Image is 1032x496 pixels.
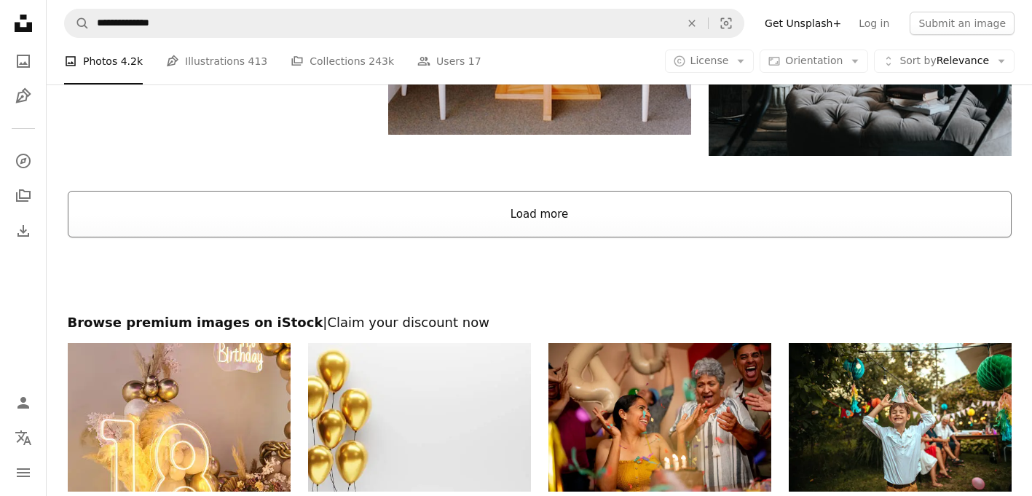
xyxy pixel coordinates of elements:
span: 413 [248,53,268,69]
h2: Browse premium images on iStock [68,314,1012,331]
a: Log in / Sign up [9,388,38,417]
span: Relevance [899,54,989,68]
button: Sort byRelevance [874,50,1015,73]
button: Visual search [709,9,744,37]
img: Birthday boy [789,343,1012,492]
a: Log in [850,12,898,35]
span: | Claim your discount now [323,315,489,330]
button: Load more [68,191,1012,237]
a: Collections [9,181,38,210]
a: Explore [9,146,38,176]
img: Mature woman celebrating birthday with family at home [548,343,771,492]
button: Menu [9,458,38,487]
span: 243k [369,53,394,69]
a: Home — Unsplash [9,9,38,41]
a: Get Unsplash+ [756,12,850,35]
button: Submit an image [910,12,1015,35]
a: Collections 243k [291,38,394,84]
button: Search Unsplash [65,9,90,37]
span: Orientation [785,55,843,66]
form: Find visuals sitewide [64,9,744,38]
button: Language [9,423,38,452]
button: Clear [676,9,708,37]
a: Users 17 [417,38,481,84]
img: Elegant 18th Birthday Decoration with Balloon Arrangement and Neon Numbers [68,343,291,492]
button: License [665,50,755,73]
span: Sort by [899,55,936,66]
span: 17 [468,53,481,69]
a: Illustrations 413 [166,38,267,84]
button: Orientation [760,50,868,73]
a: Photos [9,47,38,76]
a: Illustrations [9,82,38,111]
a: Download History [9,216,38,245]
img: golden balloons isolated on white background, gold foil balloon with empty space, for birthday, a... [308,343,531,492]
span: License [690,55,729,66]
